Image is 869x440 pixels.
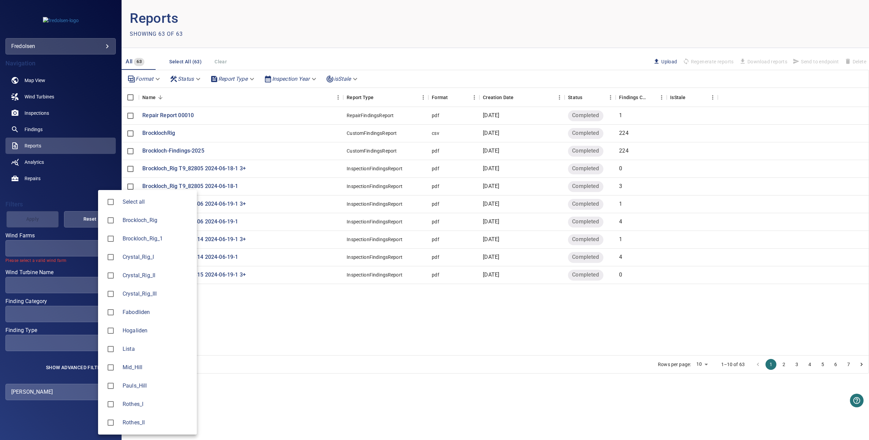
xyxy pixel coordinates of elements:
div: Wind Farms Crystal_Rig_II [123,271,191,280]
span: Brockloch_Rig_1 [104,232,118,246]
span: Crystal_Rig_III [104,287,118,301]
span: Crystal_Rig_II [104,268,118,283]
div: Wind Farms Mid_Hill [123,363,191,372]
span: Fabodliden [123,308,191,316]
span: Brockloch_Rig [104,213,118,227]
div: Wind Farms Rothes_II [123,419,191,427]
div: Wind Farms Crystal_Rig_I [123,253,191,261]
span: Lista [104,342,118,356]
span: Hogaliden [104,324,118,338]
span: Pauls_Hill [123,382,191,390]
div: Wind Farms Hogaliden [123,327,191,335]
div: Wind Farms Pauls_Hill [123,382,191,390]
span: Hogaliden [123,327,191,335]
span: Mid_Hill [123,363,191,372]
span: Mid_Hill [104,360,118,375]
div: Wind Farms Crystal_Rig_III [123,290,191,298]
span: Rothes_I [104,397,118,411]
span: Crystal_Rig_II [123,271,191,280]
span: Rothes_II [123,419,191,427]
span: Crystal_Rig_III [123,290,191,298]
span: Rothes_I [123,400,191,408]
span: Crystal_Rig_I [104,250,118,264]
span: Select all [123,198,191,206]
span: Fabodliden [104,305,118,319]
div: Wind Farms Brockloch_Rig [123,216,191,224]
span: Brockloch_Rig_1 [123,235,191,243]
div: Wind Farms Rothes_I [123,400,191,408]
div: Wind Farms Fabodliden [123,308,191,316]
span: Crystal_Rig_I [123,253,191,261]
div: Wind Farms Brockloch_Rig_1 [123,235,191,243]
span: Brockloch_Rig [123,216,191,224]
span: Lista [123,345,191,353]
div: Wind Farms Lista [123,345,191,353]
span: Pauls_Hill [104,379,118,393]
span: Rothes_II [104,415,118,430]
